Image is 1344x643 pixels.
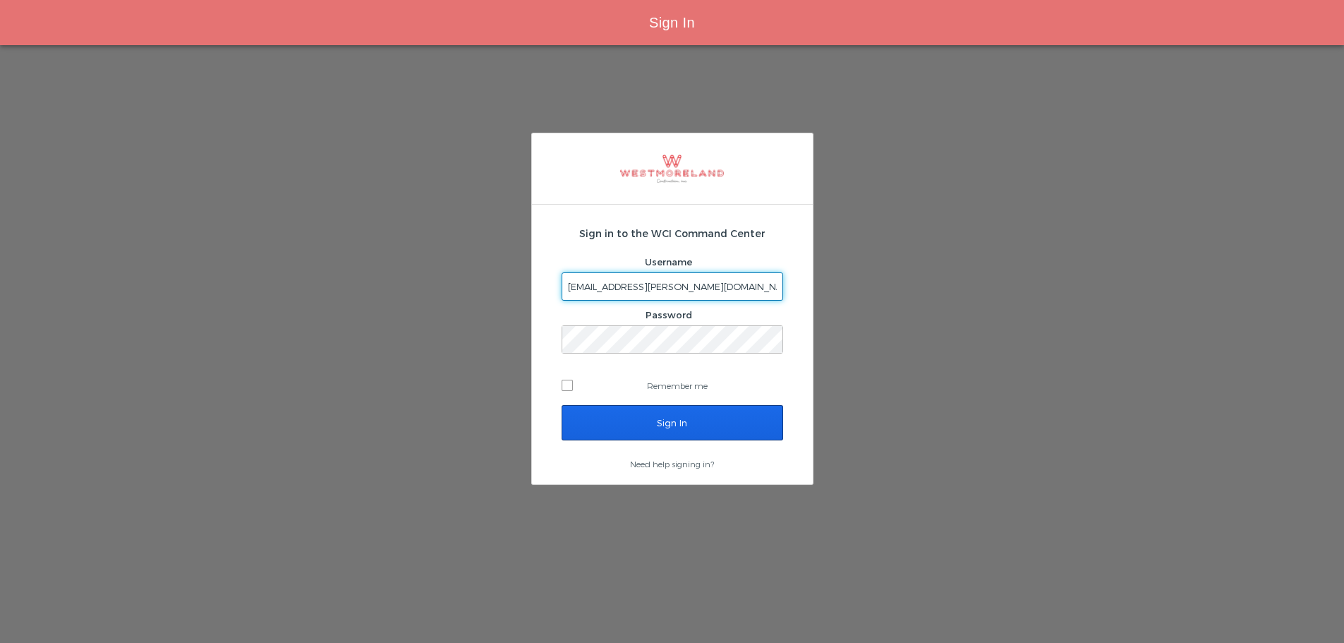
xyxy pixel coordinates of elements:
[645,256,692,268] label: Username
[562,375,783,396] label: Remember me
[562,226,783,241] h2: Sign in to the WCI Command Center
[649,15,695,30] span: Sign In
[630,459,714,469] a: Need help signing in?
[562,405,783,440] input: Sign In
[646,309,692,320] label: Password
